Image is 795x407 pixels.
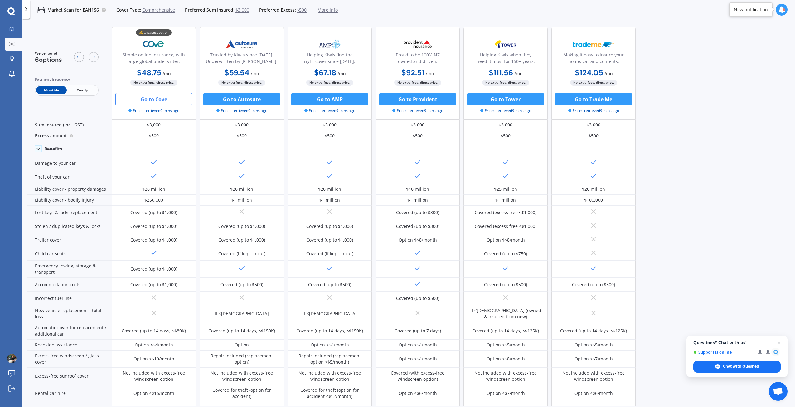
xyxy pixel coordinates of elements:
[484,251,527,257] div: Covered (up to $750)
[311,342,349,348] div: Option <$4/month
[306,223,353,229] div: Covered (up to $1,000)
[259,7,296,13] span: Preferred Excess:
[573,36,614,52] img: Trademe.webp
[133,356,174,362] div: Option <$10/month
[204,387,279,400] div: Covered for theft (option for accident)
[468,307,543,320] div: If <[DEMOGRAPHIC_DATA] (owned & insured from new)
[399,342,437,348] div: Option <$4/month
[582,186,605,192] div: $20 million
[218,237,265,243] div: Covered (up to $1,000)
[27,278,112,292] div: Accommodation costs
[144,197,163,203] div: $250,000
[472,328,539,334] div: Covered (up to 14 days, <$125K)
[204,370,279,382] div: Not included with excess-free windscreen option
[35,56,62,64] span: 6 options
[292,370,367,382] div: Not included with excess-free windscreen option
[318,186,341,192] div: $20 million
[337,71,346,76] span: / mo
[27,206,112,219] div: Lost keys & locks replacement
[142,7,175,13] span: Comprehensive
[117,51,191,67] div: Simple online insurance, with large global underwriter.
[27,130,112,141] div: Excess amount
[235,7,249,13] span: $3,000
[116,7,141,13] span: Cover Type:
[734,7,768,13] div: New notification
[220,282,263,288] div: Covered (up to $500)
[399,390,437,396] div: Option <$6/month
[397,36,438,52] img: Provident.png
[231,197,252,203] div: $1 million
[35,51,62,56] span: We've found
[463,130,548,141] div: $500
[208,328,275,334] div: Covered (up to 14 days, <$150K)
[487,342,525,348] div: Option <$5/month
[306,237,353,243] div: Covered (up to $1,000)
[116,370,191,382] div: Not included with excess-free windscreen option
[27,261,112,278] div: Emergency towing, storage & transport
[406,186,429,192] div: $10 million
[396,295,439,302] div: Covered (up to $500)
[319,197,340,203] div: $1 million
[475,223,536,229] div: Covered (excess free <$1,000)
[480,108,531,114] span: Prices retrieved 9 mins ago
[162,71,171,76] span: / mo
[775,339,783,346] span: Close chat
[303,311,357,317] div: If <[DEMOGRAPHIC_DATA]
[27,120,112,130] div: Sum insured (incl. GST)
[584,197,603,203] div: $100,000
[293,51,366,67] div: Helping Kiwis find the right cover since [DATE].
[27,368,112,385] div: Excess-free sunroof cover
[376,120,460,130] div: $3,000
[514,71,522,76] span: / mo
[381,51,454,67] div: Proud to be 100% NZ owned and driven.
[27,351,112,368] div: Excess-free windscreen / glass cover
[288,120,372,130] div: $3,000
[604,71,613,76] span: / mo
[568,108,619,114] span: Prices retrieved 9 mins ago
[468,370,543,382] div: Not included with excess-free windscreen option
[557,51,630,67] div: Making it easy to insure your home, car and contents.
[314,68,336,77] b: $67.18
[304,108,355,114] span: Prices retrieved 9 mins ago
[394,80,441,86] span: No extra fees, direct price.
[142,186,165,192] div: $20 million
[112,130,196,141] div: $500
[306,251,353,257] div: Covered (if kept in car)
[556,370,631,382] div: Not included with excess-free windscreen option
[574,390,613,396] div: Option <$6/month
[218,223,265,229] div: Covered (up to $1,000)
[426,71,434,76] span: / mo
[133,390,174,396] div: Option <$15/month
[297,7,307,13] span: $500
[44,146,62,152] div: Benefits
[570,80,617,86] span: No extra fees, direct price.
[399,356,437,362] div: Option <$4/month
[482,80,529,86] span: No extra fees, direct price.
[135,342,173,348] div: Option <$4/month
[395,328,441,334] div: Covered (up to 7 days)
[128,108,179,114] span: Prices retrieved 9 mins ago
[230,186,253,192] div: $20 million
[769,382,788,401] div: Open chat
[291,93,368,105] button: Go to AMP
[37,6,45,14] img: car.f15378c7a67c060ca3f3.svg
[205,51,279,67] div: Trusted by Kiwis since [DATE]. Underwritten by [PERSON_NAME].
[401,68,424,77] b: $92.51
[575,68,603,77] b: $124.05
[574,342,613,348] div: Option <$5/month
[27,292,112,305] div: Incorrect fuel use
[130,80,177,86] span: No extra fees, direct price.
[130,209,177,216] div: Covered (up to $1,000)
[296,328,363,334] div: Covered (up to 14 days, <$150K)
[27,170,112,184] div: Theft of your car
[130,237,177,243] div: Covered (up to $1,000)
[560,328,627,334] div: Covered (up to 14 days, <$125K)
[396,223,439,229] div: Covered (up to $300)
[67,86,97,94] span: Yearly
[407,197,428,203] div: $1 million
[309,36,350,52] img: AMP.webp
[27,156,112,170] div: Damage to your car
[27,305,112,322] div: New vehicle replacement - total loss
[380,370,455,382] div: Covered (with excess-free windscreen option)
[489,68,513,77] b: $111.56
